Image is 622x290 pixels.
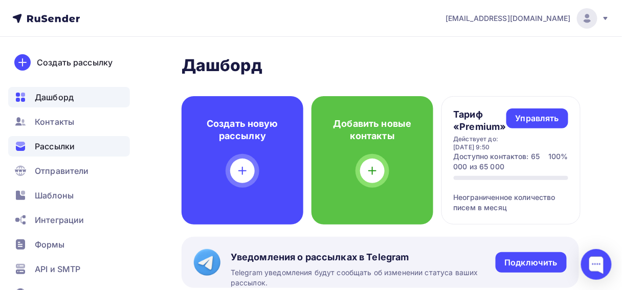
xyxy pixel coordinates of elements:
h4: Тариф «Premium» [454,108,506,133]
span: Уведомления о рассылках в Telegram [231,251,496,263]
div: Управлять [516,113,559,124]
a: Контакты [8,111,130,132]
span: Отправители [35,165,89,177]
span: Дашборд [35,91,74,103]
span: Интеграции [35,214,84,226]
a: Рассылки [8,136,130,157]
a: [EMAIL_ADDRESS][DOMAIN_NAME] [446,8,610,29]
div: 100% [548,151,568,172]
h2: Дашборд [182,55,579,76]
a: Формы [8,234,130,255]
span: Telegram уведомления будут сообщать об изменении статуса ваших рассылок. [231,267,496,288]
span: Контакты [35,116,74,128]
div: Действует до: [DATE] 9:50 [454,135,506,151]
div: Создать рассылку [37,56,113,69]
a: Отправители [8,161,130,181]
span: Шаблоны [35,189,74,202]
div: Подключить [505,257,558,269]
span: [EMAIL_ADDRESS][DOMAIN_NAME] [446,13,571,24]
h4: Добавить новые контакты [328,118,417,142]
div: Доступно контактов: 65 000 из 65 000 [454,151,549,172]
span: API и SMTP [35,263,80,275]
span: Формы [35,238,65,251]
h4: Создать новую рассылку [198,118,287,142]
span: Рассылки [35,140,75,152]
div: Неограниченное количество писем в месяц [454,180,569,213]
a: Шаблоны [8,185,130,206]
a: Дашборд [8,87,130,107]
